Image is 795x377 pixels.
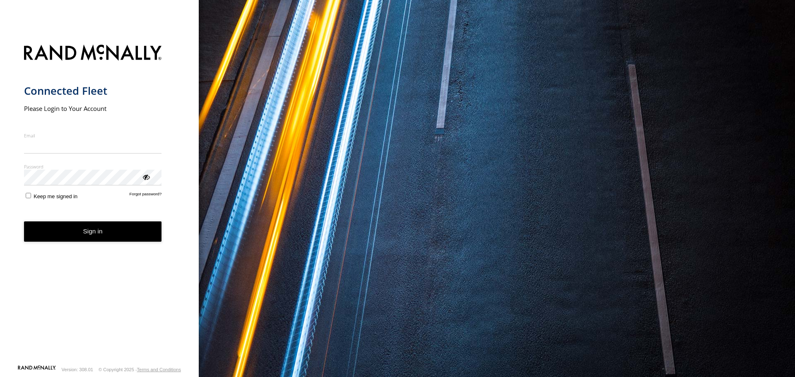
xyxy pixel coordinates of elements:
h2: Please Login to Your Account [24,104,162,113]
form: main [24,40,175,365]
label: Email [24,132,162,139]
h1: Connected Fleet [24,84,162,98]
div: ViewPassword [142,173,150,181]
button: Sign in [24,221,162,242]
div: © Copyright 2025 - [99,367,181,372]
input: Keep me signed in [26,193,31,198]
a: Forgot password? [130,192,162,199]
img: Rand McNally [24,43,162,64]
label: Password [24,163,162,170]
a: Visit our Website [18,365,56,374]
span: Keep me signed in [34,193,77,199]
div: Version: 308.01 [62,367,93,372]
a: Terms and Conditions [137,367,181,372]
